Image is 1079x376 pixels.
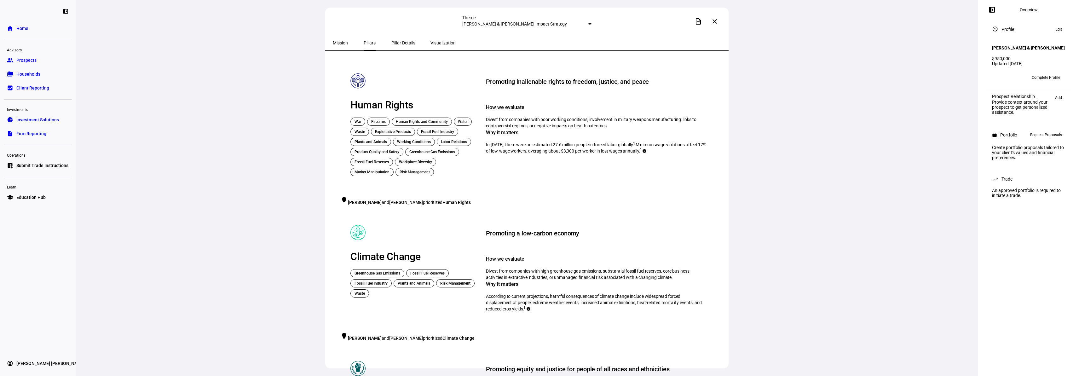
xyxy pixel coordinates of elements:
span: Complete Profile [1032,72,1060,83]
div: Profile [1001,27,1014,32]
eth-mat-symbol: home [7,25,13,32]
sup: 2 [639,148,642,152]
div: Investments [4,105,72,113]
div: Provide context around your prospect to get personalized assistance. [992,100,1052,115]
mat-icon: work [992,132,997,137]
span: [PERSON_NAME] [348,200,382,205]
div: Greenhouse Gas Emissions [405,148,459,156]
span: Divest from companies with poor working conditions, involvement in military weapons manufacturing... [486,117,696,128]
eth-mat-symbol: account_circle [7,360,13,367]
span: Firm Reporting [16,130,46,137]
mat-icon: info [642,148,650,156]
mat-icon: trending_up [992,176,998,182]
div: An approved portfolio is required to initiate a trade. [988,185,1069,200]
span: Households [16,71,40,77]
span: DM [994,75,1000,80]
eth-panel-overview-card-header: Profile [992,26,1065,33]
sup: 1 [523,305,526,310]
mat-icon: description [695,18,702,25]
eth-mat-symbol: group [7,57,13,63]
div: Promoting a low-carbon economy [486,229,579,238]
span: and [348,336,423,341]
div: Why it matters [486,129,707,136]
span: Human Rights [442,200,471,205]
div: prioritized [333,191,723,210]
div: Product Quality and Safety [350,148,403,156]
span: [PERSON_NAME] [PERSON_NAME] [16,360,85,367]
div: Exploitative Products [371,128,415,136]
sup: 1 [633,141,635,146]
eth-mat-symbol: pie_chart [7,117,13,123]
span: Divest from companies with high greenhouse gas emissions, substantial fossil fuel reserves, core ... [486,269,690,280]
span: Visualization [430,41,456,45]
span: In [DATE], there were an estimated 27.6 million people in forced labor globally. Minimum wage vio... [486,142,706,153]
a: groupProspects [4,54,72,67]
button: Add [1052,94,1065,101]
div: War [350,118,365,126]
div: Prospect Relationship [992,94,1052,99]
mat-icon: left_panel_open [988,6,996,14]
div: Overview [1020,7,1038,12]
div: Operations [4,150,72,159]
div: Climate Change [350,250,478,263]
span: Pillars [364,41,376,45]
h4: [PERSON_NAME] & [PERSON_NAME] [992,45,1065,50]
span: [PERSON_NAME] [389,200,423,205]
span: [PERSON_NAME] [348,336,382,341]
eth-panel-overview-card-header: Portfolio [992,131,1065,139]
img: Pillar icon [350,73,366,89]
div: Human Rights and Community [392,118,452,126]
span: Client Reporting [16,85,49,91]
a: folder_copyHouseholds [4,68,72,80]
span: Climate Change [442,336,475,341]
eth-mat-symbol: list_alt_add [7,162,13,169]
a: descriptionFirm Reporting [4,127,72,140]
eth-panel-overview-card-header: Trade [992,175,1065,183]
button: Request Proposals [1027,131,1065,139]
div: Workplace Diversity [395,158,436,166]
div: Promoting inalienable rights to freedom, justice, and peace [486,77,649,86]
div: Working Conditions [393,138,435,146]
div: Labor Relations [437,138,471,146]
div: Human Rights [350,99,478,111]
img: Pillar icon [350,361,366,376]
span: Education Hub [16,194,46,200]
div: Plants and Animals [394,279,434,287]
div: Plants and Animals [350,138,391,146]
div: Fossil Fuel Reserves [406,269,449,277]
div: Promoting equity and justice for people of all races and ethnicities [486,365,669,373]
div: Why it matters [486,281,707,288]
span: According to current projections, harmful consequences of climate change include widespread force... [486,294,702,311]
div: Water [454,118,472,126]
div: How we evaluate [486,104,707,111]
div: Trade [1001,176,1013,182]
span: Request Proposals [1030,131,1062,139]
a: pie_chartInvestment Solutions [4,113,72,126]
img: Pillar icon [350,225,366,240]
span: and [348,200,423,205]
div: Market Manipulation [350,168,394,176]
div: Waste [350,289,369,298]
eth-mat-symbol: bid_landscape [7,85,13,91]
div: Portfolio [1000,132,1017,137]
div: Learn [4,182,72,191]
span: [PERSON_NAME] [389,336,423,341]
mat-select-trigger: [PERSON_NAME] & [PERSON_NAME] Impact Strategy [462,21,567,26]
span: Edit [1055,26,1062,33]
span: Mission [333,41,348,45]
div: How we evaluate [486,255,707,263]
span: Submit Trade Instructions [16,162,68,169]
div: Theme [462,15,591,20]
a: homeHome [4,22,72,35]
span: Prospects [16,57,37,63]
div: Risk Management [436,279,475,287]
div: Fossil Fuel Reserves [350,158,393,166]
mat-icon: close [711,18,718,25]
div: prioritized [333,327,723,346]
span: Investment Solutions [16,117,59,123]
mat-icon: account_circle [992,26,998,32]
button: Complete Profile [1027,72,1065,83]
span: Home [16,25,28,32]
div: Firearms [367,118,390,126]
div: Updated [DATE] [992,61,1065,66]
